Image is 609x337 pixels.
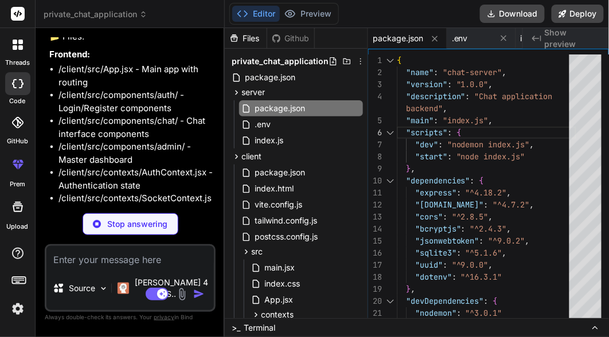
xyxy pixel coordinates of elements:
span: private_chat_application [44,9,147,20]
p: Always double-check its answers. Your in Bind [45,312,216,323]
span: : [470,175,475,186]
img: Claude 4 Sonnet [118,283,129,294]
span: , [489,260,493,270]
span: : [452,272,456,282]
div: 17 [368,259,382,271]
span: "^2.4.3" [470,224,507,234]
span: "name" [406,67,434,77]
span: "express" [415,187,456,198]
img: icon [193,288,205,300]
span: postcss.config.js [253,230,319,244]
span: package.json [373,33,423,44]
span: "^5.1.6" [466,248,502,258]
span: "dependencies" [406,175,470,186]
span: : [434,67,438,77]
span: "start" [415,151,447,162]
span: , [502,248,507,258]
span: { [479,175,484,186]
label: Upload [7,222,29,232]
span: "dotenv" [415,272,452,282]
div: Click to collapse the range. [383,54,398,66]
span: index.js [521,33,549,44]
span: package.json [244,70,296,84]
span: Show preview [545,27,600,50]
span: "dev" [415,139,438,150]
li: /client/src/App.jsx - Main app with routing [58,63,213,89]
span: "jsonwebtoken" [415,236,479,246]
span: server [241,87,265,98]
img: Pick Models [99,284,108,293]
span: , [507,224,512,234]
div: 7 [368,139,382,151]
label: prem [10,179,25,189]
span: , [502,67,507,77]
span: : [447,127,452,138]
li: /client/src/components/admin/ - Master dashboard [58,140,213,166]
div: 6 [368,127,382,139]
div: 8 [368,151,382,163]
span: , [507,187,512,198]
span: "^16.3.1" [461,272,502,282]
span: , [411,284,415,294]
span: "^4.18.2" [466,187,507,198]
div: 3 [368,79,382,91]
span: "nodemon" [415,308,456,318]
span: private_chat_application [232,56,329,67]
button: Deploy [552,5,604,23]
span: : [447,151,452,162]
span: .env [253,117,272,131]
strong: Frontend: [49,49,90,60]
li: /client/src/components/chat/ - Chat interface components [58,115,213,140]
span: "^2.8.5" [452,211,489,222]
span: tailwind.config.js [253,214,318,228]
span: , [530,199,534,210]
button: Download [480,5,545,23]
span: "bcryptjs" [415,224,461,234]
span: "scripts" [406,127,447,138]
span: : [456,248,461,258]
span: index.css [263,277,301,291]
span: "uuid" [415,260,443,270]
span: : [434,115,438,126]
span: : [443,211,447,222]
button: Editor [232,6,280,22]
button: Preview [280,6,336,22]
span: "cors" [415,211,443,222]
div: 12 [368,199,382,211]
div: 20 [368,295,382,307]
span: "version" [406,79,447,89]
span: : [484,296,489,306]
span: : [456,187,461,198]
span: "nodemon index.js" [447,139,530,150]
span: "Chat application [475,91,553,101]
span: "^4.7.2" [493,199,530,210]
span: "main" [406,115,434,126]
li: /client/src/contexts/SocketContext.jsx - Socket connection [58,192,213,218]
span: contexts [261,309,294,320]
span: index.js [253,134,284,147]
div: 18 [368,271,382,283]
span: "description" [406,91,466,101]
div: 21 [368,307,382,319]
span: : [461,224,466,234]
span: : [438,139,443,150]
div: 9 [368,163,382,175]
div: Click to collapse the range. [383,295,398,307]
img: settings [8,299,28,319]
span: src [251,246,263,257]
img: attachment [175,288,189,301]
span: "1.0.0" [456,79,489,89]
span: { [493,296,498,306]
span: vite.config.js [253,198,303,211]
div: 5 [368,115,382,127]
span: .env [452,33,468,44]
span: App.jsx [263,293,294,307]
span: } [406,163,411,174]
div: 2 [368,66,382,79]
div: 4 [368,91,382,103]
span: { [397,55,401,65]
span: "sqlite3" [415,248,456,258]
div: 10 [368,175,382,187]
div: Click to collapse the range. [383,175,398,187]
span: : [466,91,470,101]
